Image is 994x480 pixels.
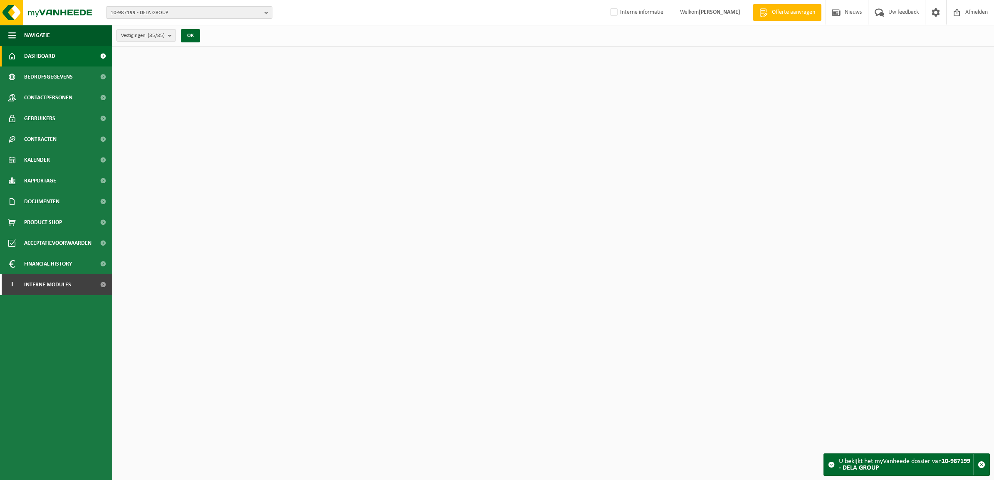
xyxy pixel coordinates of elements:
[121,30,165,42] span: Vestigingen
[839,454,973,475] div: U bekijkt het myVanheede dossier van
[699,9,740,15] strong: [PERSON_NAME]
[24,129,57,150] span: Contracten
[106,6,272,19] button: 10-987199 - DELA GROUP
[148,33,165,38] count: (85/85)
[753,4,821,21] a: Offerte aanvragen
[24,212,62,233] span: Product Shop
[8,274,16,295] span: I
[24,254,72,274] span: Financial History
[770,8,817,17] span: Offerte aanvragen
[24,25,50,46] span: Navigatie
[24,233,91,254] span: Acceptatievoorwaarden
[24,87,72,108] span: Contactpersonen
[111,7,261,19] span: 10-987199 - DELA GROUP
[839,458,970,471] strong: 10-987199 - DELA GROUP
[116,29,176,42] button: Vestigingen(85/85)
[24,46,55,66] span: Dashboard
[24,150,50,170] span: Kalender
[24,191,59,212] span: Documenten
[181,29,200,42] button: OK
[24,274,71,295] span: Interne modules
[24,108,55,129] span: Gebruikers
[24,66,73,87] span: Bedrijfsgegevens
[608,6,663,19] label: Interne informatie
[24,170,56,191] span: Rapportage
